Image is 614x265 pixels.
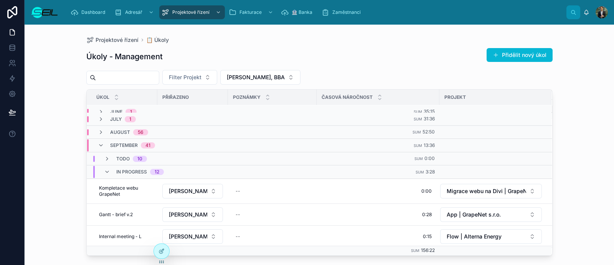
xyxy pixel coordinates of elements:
[416,170,424,174] small: Sum
[227,73,285,81] span: [PERSON_NAME], BBA
[440,183,542,199] a: Select Button
[292,9,312,15] span: 🏦 Banka
[424,108,435,114] span: 35:15
[146,36,169,44] a: 📋 Úkoly
[145,142,150,148] div: 41
[137,156,142,162] div: 10
[440,207,542,222] button: Select Button
[68,5,111,19] a: Dashboard
[236,212,240,218] div: --
[162,229,223,244] button: Select Button
[96,94,109,100] span: Úkol
[414,110,422,114] small: Sum
[447,187,526,195] span: Migrace webu na Divi | GrapeNet s.r.o.
[64,4,566,21] div: scrollable content
[233,185,312,197] a: --
[424,142,435,148] span: 13:36
[411,248,419,253] small: Sum
[233,94,261,100] span: Poznámky
[162,229,223,244] a: Select Button
[110,116,122,122] span: July
[279,5,318,19] a: 🏦 Banka
[159,5,225,19] a: Projektové řízení
[322,94,373,100] span: Časová náročnost
[226,5,277,19] a: Fakturace
[138,129,144,135] div: 56
[31,6,58,18] img: App logo
[440,207,542,222] a: Select Button
[414,157,423,161] small: Sum
[440,229,542,244] button: Select Button
[424,155,435,161] span: 0:00
[169,73,201,81] span: Filter Projekt
[413,130,421,134] small: Sum
[99,212,133,218] span: Gantt - brief v.2
[447,211,501,218] span: App | GrapeNet s.r.o.
[424,116,435,122] span: 31:36
[319,5,366,19] a: Zaměstnanci
[220,70,300,85] button: Select Button
[444,94,466,100] span: Projekt
[421,247,435,253] span: 156:22
[96,36,139,44] span: Projektové řízení
[116,169,147,175] span: In progress
[423,233,432,240] span: 0:15
[110,108,122,115] span: June
[86,51,163,62] h1: Úkoly - Management
[172,9,210,15] span: Projektové řízení
[233,230,312,243] a: --
[423,129,435,135] span: 52:50
[440,229,542,244] a: Select Button
[169,187,207,195] span: [PERSON_NAME], BBA
[130,108,132,115] div: 1
[110,129,130,135] span: August
[422,212,432,218] span: 0:28
[162,184,223,198] button: Select Button
[332,9,361,15] span: Zaměstnanci
[99,233,142,240] span: Internal meeting - L
[169,211,207,218] span: [PERSON_NAME], BBA
[112,5,158,19] a: Adresář
[239,9,262,15] span: Fakturace
[321,230,435,243] a: 0:15
[99,185,150,197] span: Kompletace webu GrapeNet
[110,142,138,148] span: September
[162,183,223,199] a: Select Button
[129,116,131,122] div: 1
[487,48,553,62] button: Přidělit nový úkol
[321,185,435,197] a: 0:00
[96,230,153,243] a: Internal meeting - L
[414,143,422,148] small: Sum
[169,233,207,240] span: [PERSON_NAME], BBA
[162,207,223,222] button: Select Button
[421,188,432,194] span: 0:00
[426,169,435,175] span: 3:28
[233,208,312,221] a: --
[447,233,502,240] span: Flow | Alterna Energy
[86,36,139,44] a: Projektové řízení
[116,156,130,162] span: Todo
[81,9,105,15] span: Dashboard
[414,117,422,121] small: Sum
[125,9,142,15] span: Adresář
[321,208,435,221] a: 0:28
[236,188,240,194] div: --
[96,208,153,221] a: Gantt - brief v.2
[155,169,159,175] div: 12
[236,233,240,240] div: --
[162,94,189,100] span: Přiřazeno
[96,182,153,200] a: Kompletace webu GrapeNet
[440,184,542,198] button: Select Button
[162,70,217,85] button: Select Button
